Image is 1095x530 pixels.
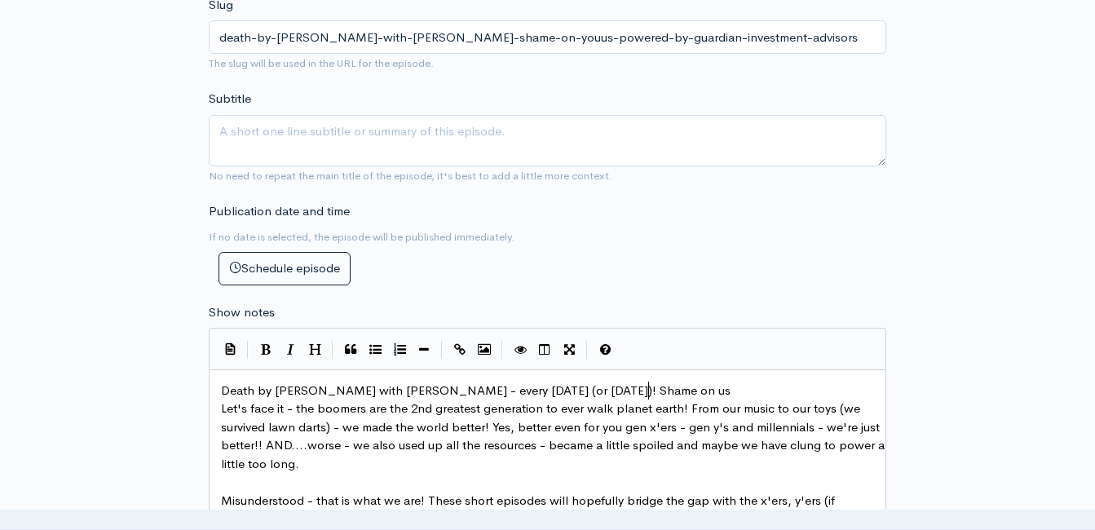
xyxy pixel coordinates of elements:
[508,338,532,362] button: Toggle Preview
[593,338,617,362] button: Markdown Guide
[209,303,275,322] label: Show notes
[332,341,333,360] i: |
[247,341,249,360] i: |
[441,341,443,360] i: |
[219,252,351,285] button: Schedule episode
[302,338,327,362] button: Heading
[557,338,581,362] button: Toggle Fullscreen
[209,230,514,244] small: If no date is selected, the episode will be published immediately.
[218,336,242,360] button: Insert Show Notes Template
[254,338,278,362] button: Bold
[221,382,731,398] span: Death by [PERSON_NAME] with [PERSON_NAME] - every [DATE] (or [DATE])! Shame on us
[209,202,350,221] label: Publication date and time
[209,169,612,183] small: No need to repeat the main title of the episode, it's best to add a little more context.
[501,341,503,360] i: |
[363,338,387,362] button: Generic List
[412,338,436,362] button: Insert Horizontal Line
[532,338,557,362] button: Toggle Side by Side
[278,338,302,362] button: Italic
[448,338,472,362] button: Create Link
[586,341,588,360] i: |
[209,56,434,70] small: The slug will be used in the URL for the episode.
[338,338,363,362] button: Quote
[472,338,497,362] button: Insert Image
[209,90,251,108] label: Subtitle
[209,20,886,54] input: title-of-episode
[221,400,888,471] span: Let's face it - the boomers are the 2nd greatest generation to ever walk planet earth! From our m...
[387,338,412,362] button: Numbered List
